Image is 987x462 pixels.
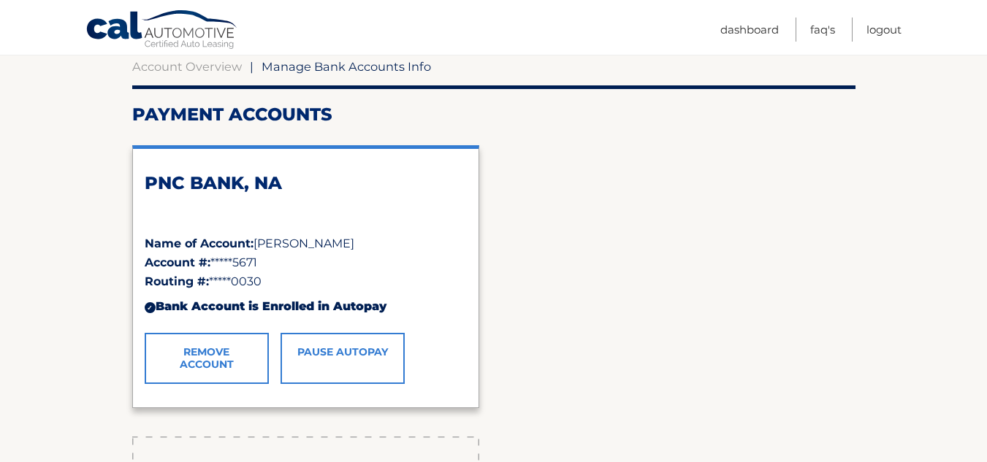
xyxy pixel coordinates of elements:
span: Manage Bank Accounts Info [262,59,431,74]
span: [PERSON_NAME] [254,236,354,250]
strong: Routing #: [145,274,209,288]
div: Bank Account is Enrolled in Autopay [145,291,467,322]
a: Dashboard [720,18,779,42]
h2: PNC BANK, NA [145,172,467,194]
a: Remove Account [145,333,269,384]
h2: Payment Accounts [132,104,855,126]
a: Logout [866,18,902,42]
a: Pause AutoPay [281,333,405,384]
div: ✓ [145,302,156,313]
strong: Account #: [145,255,210,269]
a: FAQ's [810,18,835,42]
a: Account Overview [132,59,242,74]
strong: Name of Account: [145,236,254,250]
span: | [250,59,254,74]
a: Cal Automotive [85,9,239,52]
